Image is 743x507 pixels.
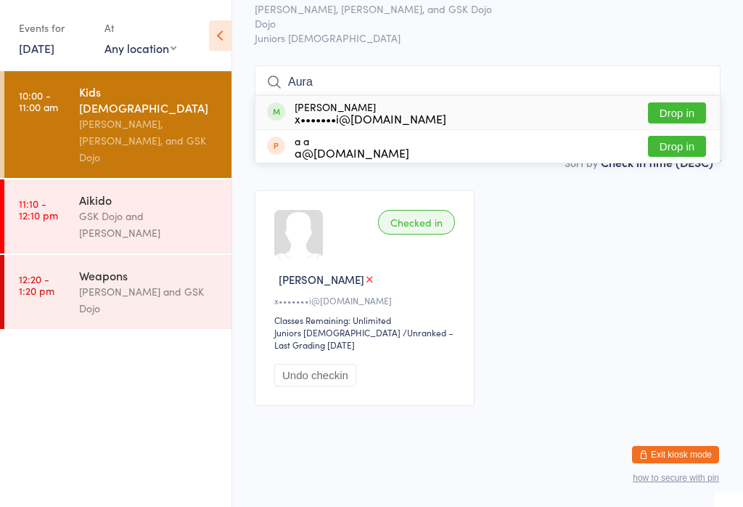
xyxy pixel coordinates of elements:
[274,326,401,338] div: Juniors [DEMOGRAPHIC_DATA]
[79,115,219,166] div: [PERSON_NAME], [PERSON_NAME], and GSK Dojo
[19,16,90,40] div: Events for
[632,446,719,463] button: Exit kiosk mode
[648,136,706,157] button: Drop in
[79,208,219,241] div: GSK Dojo and [PERSON_NAME]
[633,473,719,483] button: how to secure with pin
[255,16,698,31] span: Dojo
[295,135,409,158] div: a a
[79,84,219,115] div: Kids [DEMOGRAPHIC_DATA]
[19,273,54,296] time: 12:20 - 1:20 pm
[274,294,459,307] div: x•••••••i@[DOMAIN_NAME]
[255,1,698,16] span: [PERSON_NAME], [PERSON_NAME], and GSK Dojo
[4,71,231,178] a: 10:00 -11:00 amKids [DEMOGRAPHIC_DATA][PERSON_NAME], [PERSON_NAME], and GSK Dojo
[274,314,459,326] div: Classes Remaining: Unlimited
[104,40,176,56] div: Any location
[79,267,219,283] div: Weapons
[79,283,219,317] div: [PERSON_NAME] and GSK Dojo
[19,40,54,56] a: [DATE]
[295,113,446,124] div: x•••••••i@[DOMAIN_NAME]
[104,16,176,40] div: At
[648,102,706,123] button: Drop in
[295,147,409,158] div: a@[DOMAIN_NAME]
[4,255,231,329] a: 12:20 -1:20 pmWeapons[PERSON_NAME] and GSK Dojo
[255,31,721,45] span: Juniors [DEMOGRAPHIC_DATA]
[79,192,219,208] div: Aikido
[19,89,58,113] time: 10:00 - 11:00 am
[295,101,446,124] div: [PERSON_NAME]
[279,272,364,287] span: [PERSON_NAME]
[274,364,356,386] button: Undo checkin
[19,198,58,221] time: 11:10 - 12:10 pm
[4,179,231,253] a: 11:10 -12:10 pmAikidoGSK Dojo and [PERSON_NAME]
[378,210,455,235] div: Checked in
[255,65,721,99] input: Search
